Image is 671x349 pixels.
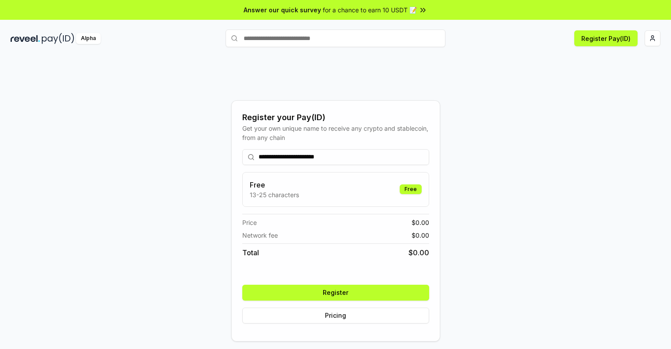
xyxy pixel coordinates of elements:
[242,247,259,258] span: Total
[323,5,417,15] span: for a chance to earn 10 USDT 📝
[242,285,429,301] button: Register
[250,180,299,190] h3: Free
[400,184,422,194] div: Free
[242,218,257,227] span: Price
[412,231,429,240] span: $ 0.00
[408,247,429,258] span: $ 0.00
[76,33,101,44] div: Alpha
[250,190,299,199] p: 13-25 characters
[412,218,429,227] span: $ 0.00
[11,33,40,44] img: reveel_dark
[242,124,429,142] div: Get your own unique name to receive any crypto and stablecoin, from any chain
[242,231,278,240] span: Network fee
[242,111,429,124] div: Register your Pay(ID)
[42,33,74,44] img: pay_id
[574,30,638,46] button: Register Pay(ID)
[244,5,321,15] span: Answer our quick survey
[242,308,429,323] button: Pricing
